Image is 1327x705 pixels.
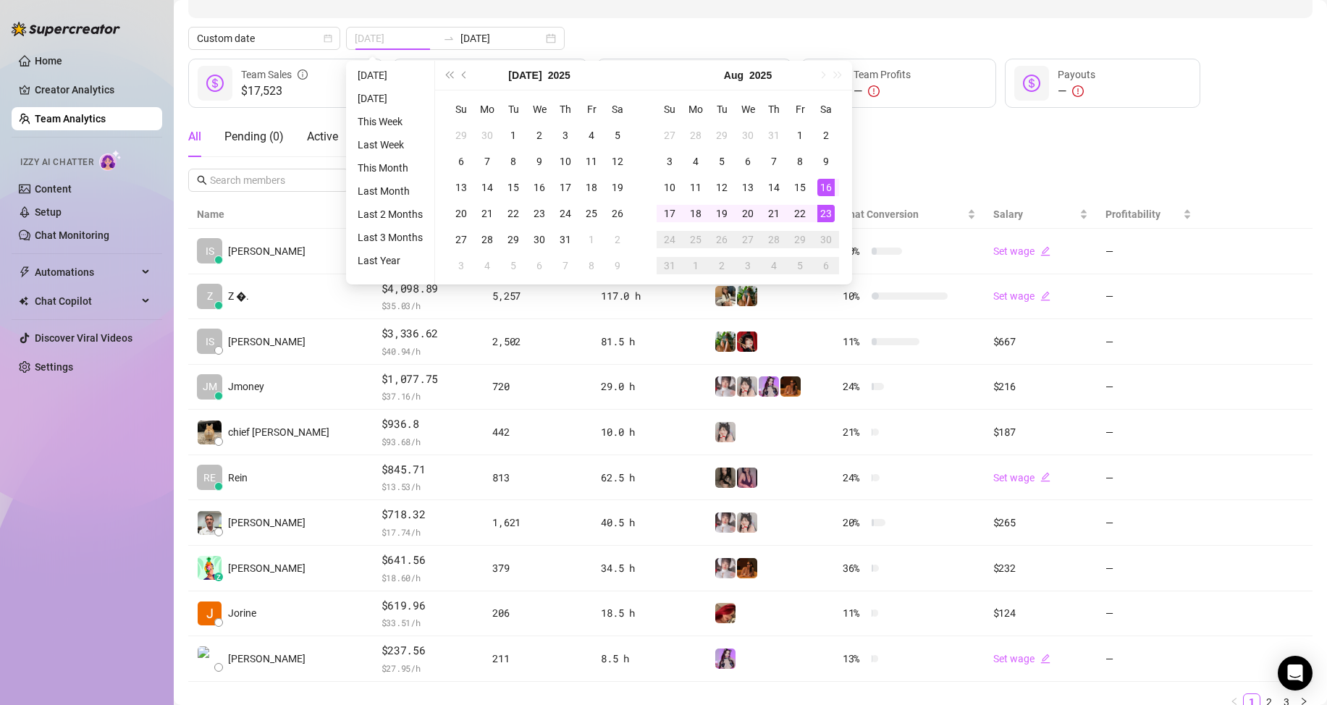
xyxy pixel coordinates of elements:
[382,280,476,297] span: $4,098.89
[687,179,704,196] div: 11
[1097,319,1200,365] td: —
[457,61,473,90] button: Previous month (PageUp)
[531,179,548,196] div: 16
[765,231,783,248] div: 28
[791,205,809,222] div: 22
[737,376,757,397] img: Ani
[724,61,743,90] button: Choose a month
[791,127,809,144] div: 1
[224,128,284,145] div: Pending ( 0 )
[583,231,600,248] div: 1
[552,148,578,174] td: 2025-07-10
[479,153,496,170] div: 7
[791,179,809,196] div: 15
[448,122,474,148] td: 2025-06-29
[1023,75,1040,92] span: dollar-circle
[448,148,474,174] td: 2025-07-06
[713,231,730,248] div: 26
[761,96,787,122] th: Th
[609,179,626,196] div: 19
[526,174,552,200] td: 2025-07-16
[198,556,222,580] img: Chen
[35,229,109,241] a: Chat Monitoring
[709,148,735,174] td: 2025-08-05
[352,90,429,107] li: [DATE]
[735,96,761,122] th: We
[1097,274,1200,320] td: —
[241,67,308,83] div: Team Sales
[228,334,306,350] span: [PERSON_NAME]
[474,253,500,279] td: 2025-08-04
[500,122,526,148] td: 2025-07-01
[817,127,835,144] div: 2
[843,208,919,220] span: Chat Conversion
[687,127,704,144] div: 28
[854,69,911,80] span: Team Profits
[531,231,548,248] div: 30
[759,376,779,397] img: Kisa
[355,30,437,46] input: Start date
[761,227,787,253] td: 2025-08-28
[197,28,332,49] span: Custom date
[765,153,783,170] div: 7
[761,174,787,200] td: 2025-08-14
[713,179,730,196] div: 12
[713,127,730,144] div: 29
[813,200,839,227] td: 2025-08-23
[531,257,548,274] div: 6
[578,227,604,253] td: 2025-08-01
[352,67,429,84] li: [DATE]
[813,227,839,253] td: 2025-08-30
[709,200,735,227] td: 2025-08-19
[352,206,429,223] li: Last 2 Months
[352,113,429,130] li: This Week
[609,257,626,274] div: 9
[604,96,631,122] th: Sa
[791,257,809,274] div: 5
[687,257,704,274] div: 1
[787,148,813,174] td: 2025-08-08
[609,153,626,170] div: 12
[552,200,578,227] td: 2025-07-24
[735,253,761,279] td: 2025-09-03
[206,75,224,92] span: dollar-circle
[500,200,526,227] td: 2025-07-22
[993,472,1050,484] a: Set wageedit
[765,127,783,144] div: 31
[505,179,522,196] div: 15
[735,122,761,148] td: 2025-07-30
[715,376,736,397] img: Rosie
[761,200,787,227] td: 2025-08-21
[492,288,584,304] div: 5,257
[993,334,1088,350] div: $667
[474,96,500,122] th: Mo
[687,231,704,248] div: 25
[715,512,736,533] img: Rosie
[713,205,730,222] div: 19
[601,334,696,350] div: 81.5 h
[382,298,476,313] span: $ 35.03 /h
[583,257,600,274] div: 8
[604,227,631,253] td: 2025-08-02
[557,127,574,144] div: 3
[737,286,757,306] img: Sabrina
[552,253,578,279] td: 2025-08-07
[448,200,474,227] td: 2025-07-20
[1072,85,1084,97] span: exclamation-circle
[787,174,813,200] td: 2025-08-15
[843,334,866,350] span: 11 %
[505,127,522,144] div: 1
[657,227,683,253] td: 2025-08-24
[578,253,604,279] td: 2025-08-08
[657,122,683,148] td: 2025-07-27
[352,136,429,153] li: Last Week
[1278,656,1313,691] div: Open Intercom Messenger
[552,96,578,122] th: Th
[739,127,757,144] div: 30
[552,227,578,253] td: 2025-07-31
[441,61,457,90] button: Last year (Control + left)
[657,200,683,227] td: 2025-08-17
[813,148,839,174] td: 2025-08-09
[1040,246,1050,256] span: edit
[787,200,813,227] td: 2025-08-22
